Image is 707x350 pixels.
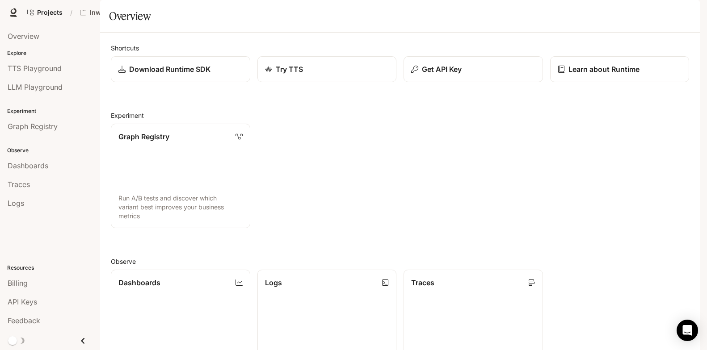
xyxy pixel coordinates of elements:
[422,64,462,75] p: Get API Key
[568,64,640,75] p: Learn about Runtime
[265,277,282,288] p: Logs
[111,56,250,82] a: Download Runtime SDK
[23,4,67,21] a: Go to projects
[111,43,689,53] h2: Shortcuts
[67,8,76,17] div: /
[404,56,543,82] button: Get API Key
[111,257,689,266] h2: Observe
[90,9,140,17] p: Inworld AI Demos
[76,4,154,21] button: All workspaces
[129,64,210,75] p: Download Runtime SDK
[276,64,303,75] p: Try TTS
[677,320,698,341] div: Open Intercom Messenger
[37,9,63,17] span: Projects
[111,111,689,120] h2: Experiment
[118,194,243,221] p: Run A/B tests and discover which variant best improves your business metrics
[411,277,434,288] p: Traces
[111,124,250,228] a: Graph RegistryRun A/B tests and discover which variant best improves your business metrics
[257,56,397,82] a: Try TTS
[118,131,169,142] p: Graph Registry
[109,7,151,25] h1: Overview
[118,277,160,288] p: Dashboards
[550,56,690,82] a: Learn about Runtime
